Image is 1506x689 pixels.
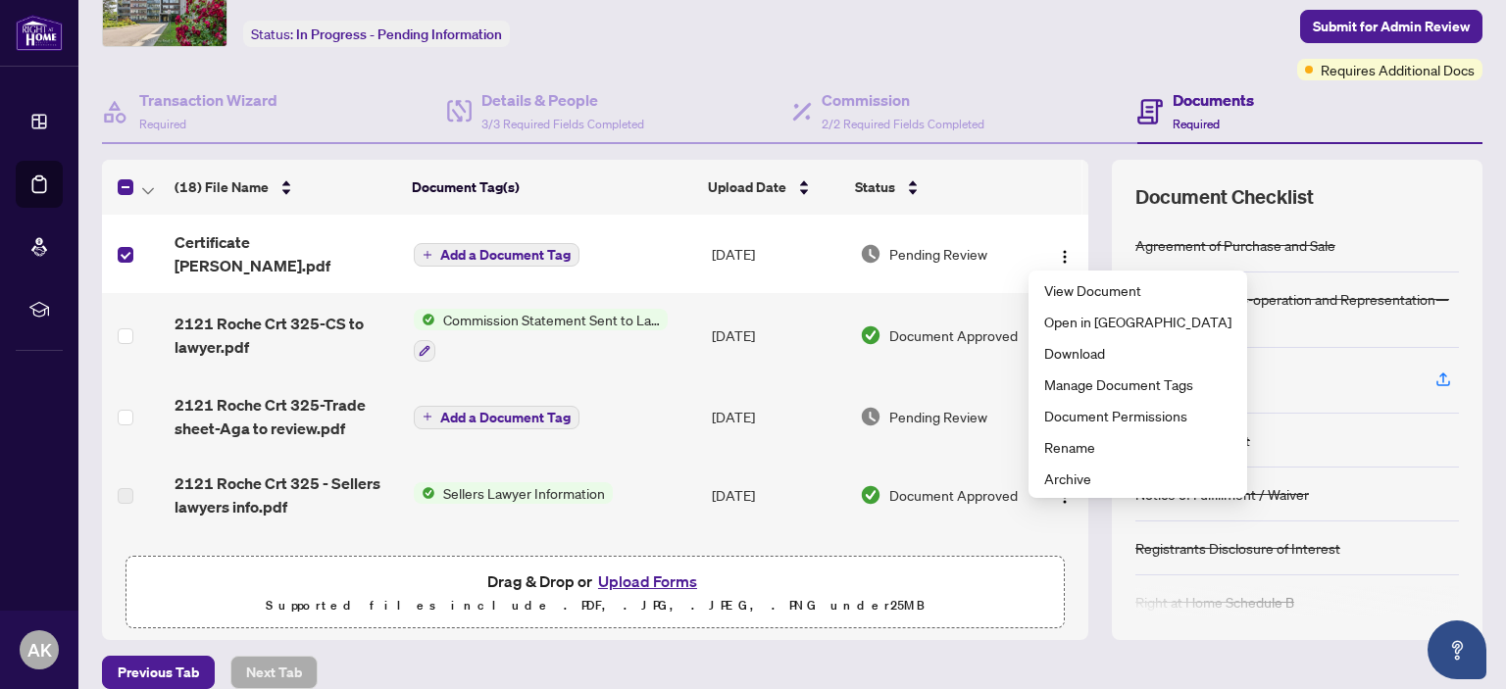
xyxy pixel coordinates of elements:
img: Document Status [860,484,881,506]
h4: Transaction Wizard [139,88,277,112]
span: plus [423,412,432,421]
h4: Commission [822,88,984,112]
span: Archive [1044,468,1231,489]
th: Upload Date [700,160,846,215]
button: Logo [1049,238,1080,270]
img: Document Status [860,243,881,265]
span: Submit for Admin Review [1313,11,1470,42]
th: Status [847,160,1030,215]
td: [DATE] [704,377,852,456]
span: Requires Additional Docs [1321,59,1475,80]
div: Agreement of Purchase and Sale [1135,234,1335,256]
img: logo [16,15,63,51]
span: Open in [GEOGRAPHIC_DATA] [1044,311,1231,332]
span: Document Checklist [1135,183,1314,211]
img: Status Icon [414,309,435,330]
span: Status [855,176,895,198]
span: Required [139,117,186,131]
p: Supported files include .PDF, .JPG, .JPEG, .PNG under 25 MB [138,594,1052,617]
span: Drag & Drop or [487,568,703,594]
button: Open asap [1428,620,1486,679]
span: Drag & Drop orUpload FormsSupported files include .PDF, .JPG, .JPEG, .PNG under25MB [126,557,1064,629]
span: 3/3 Required Fields Completed [481,117,644,131]
button: Status IconCommission Statement Sent to Lawyer [414,309,668,362]
span: Certificate [PERSON_NAME].pdf [175,230,397,277]
span: AK [27,636,52,664]
img: Logo [1057,249,1073,265]
span: View Document [1044,279,1231,301]
button: Add a Document Tag [414,242,579,268]
span: Commission Statement Sent to Lawyer [435,309,668,330]
span: Add a Document Tag [440,411,571,424]
td: [DATE] [704,215,852,293]
button: Next Tab [230,656,318,689]
td: [DATE] [704,534,852,618]
div: Registrants Disclosure of Interest [1135,537,1340,559]
div: Status: [243,21,510,47]
span: In Progress - Pending Information [296,25,502,43]
span: Document Permissions [1044,405,1231,426]
th: (18) File Name [167,160,404,215]
span: Document Approved [889,484,1018,506]
span: Required [1173,117,1220,131]
button: Upload Forms [592,568,703,594]
span: 2121 Roche Crt 325-Trade sheet-Aga to review.pdf [175,393,397,440]
button: Submit for Admin Review [1300,10,1482,43]
span: plus [423,250,432,260]
button: Add a Document Tag [414,404,579,429]
span: 2121 Roche Crt 325-CS to lawyer.pdf [175,312,397,359]
span: Document Approved [889,324,1018,346]
span: Previous Tab [118,657,199,688]
div: Confirmation of Co-operation and Representation—Buyer/Seller [1135,288,1459,331]
span: Manage Document Tags [1044,373,1231,395]
h4: Details & People [481,88,644,112]
button: Add a Document Tag [414,406,579,429]
span: Download [1044,342,1231,364]
th: Document Tag(s) [404,160,701,215]
span: Add a Document Tag [440,248,571,262]
td: [DATE] [704,293,852,377]
button: Status IconSellers Lawyer Information [414,482,613,504]
button: Previous Tab [102,656,215,689]
span: Pending Review [889,406,987,427]
span: (18) File Name [175,176,269,198]
span: Upload Date [708,176,786,198]
span: 2121 Roche Crt 325 - Sellers lawyers info.pdf [175,471,397,518]
span: Pending Review [889,243,987,265]
span: Sellers Lawyer Information [435,482,613,504]
span: Rename [1044,436,1231,458]
h4: Documents [1173,88,1254,112]
img: Document Status [860,324,881,346]
img: Document Status [860,406,881,427]
img: Status Icon [414,482,435,504]
td: [DATE] [704,456,852,534]
span: 2/2 Required Fields Completed [822,117,984,131]
button: Add a Document Tag [414,243,579,267]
